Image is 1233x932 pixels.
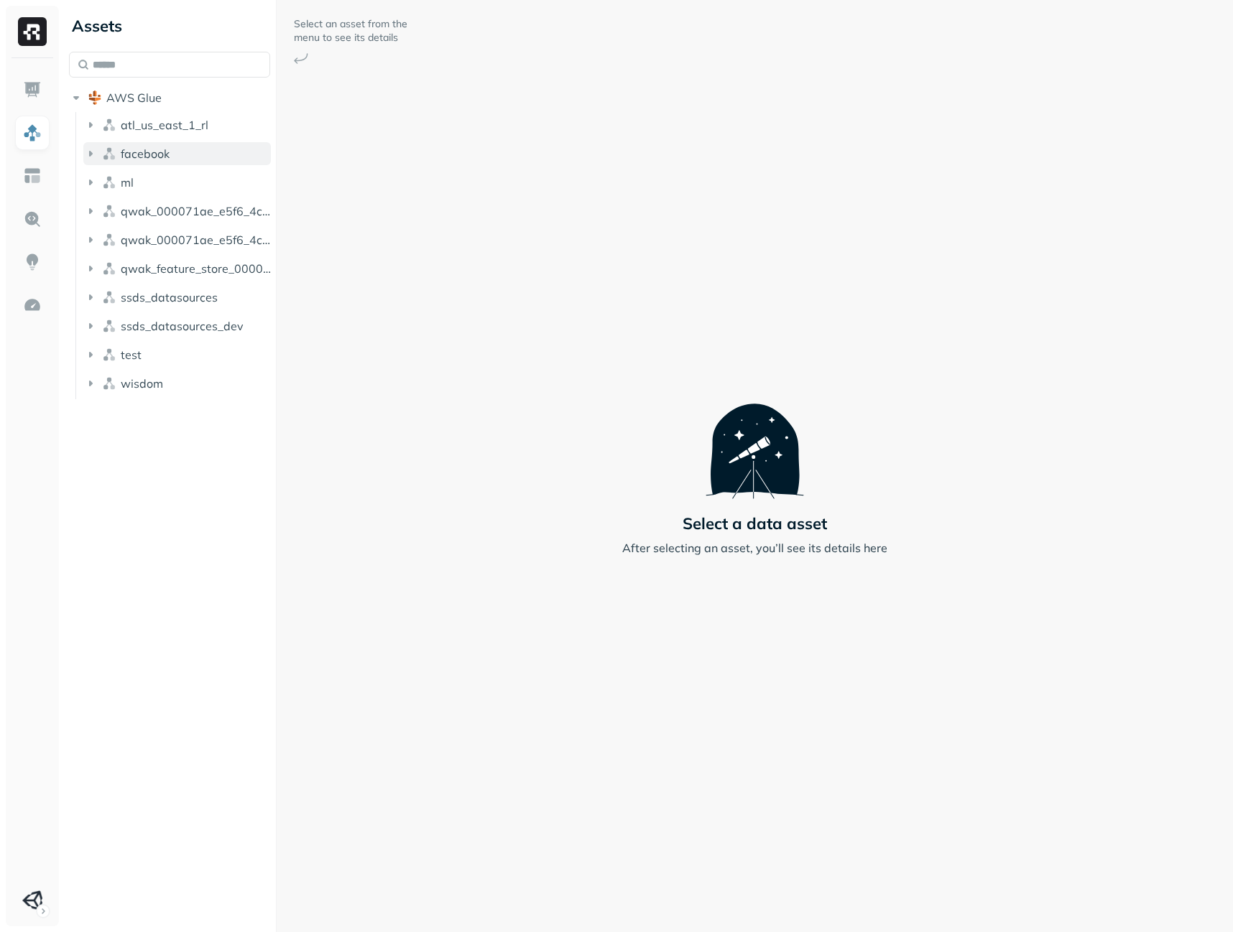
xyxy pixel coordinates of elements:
[22,890,42,910] img: Unity
[106,90,162,105] span: AWS Glue
[102,175,116,190] img: namespace
[706,376,804,499] img: Telescope
[294,17,409,45] p: Select an asset from the menu to see its details
[121,376,163,391] span: wisdom
[69,14,270,37] div: Assets
[102,290,116,304] img: namespace
[121,233,271,247] span: qwak_000071ae_e5f6_4c5f_97ab_2b533d00d294_analytics_data_view
[23,124,42,142] img: Assets
[102,233,116,247] img: namespace
[102,319,116,333] img: namespace
[83,343,271,366] button: test
[83,314,271,337] button: ssds_datasources_dev
[102,261,116,276] img: namespace
[121,290,218,304] span: ssds_datasources
[622,539,887,556] p: After selecting an asset, you’ll see its details here
[69,86,270,109] button: AWS Glue
[83,257,271,280] button: qwak_feature_store_000071ae_e5f6_4c5f_97ab_2b533d00d294
[18,17,47,46] img: Ryft
[121,146,170,161] span: facebook
[83,372,271,395] button: wisdom
[23,253,42,271] img: Insights
[102,204,116,218] img: namespace
[83,200,271,223] button: qwak_000071ae_e5f6_4c5f_97ab_2b533d00d294_analytics_data
[88,90,102,105] img: root
[83,286,271,309] button: ssds_datasources
[121,261,271,276] span: qwak_feature_store_000071ae_e5f6_4c5f_97ab_2b533d00d294
[121,348,142,362] span: test
[83,171,271,194] button: ml
[121,319,244,333] span: ssds_datasources_dev
[83,228,271,251] button: qwak_000071ae_e5f6_4c5f_97ab_2b533d00d294_analytics_data_view
[23,210,42,228] img: Query Explorer
[102,348,116,362] img: namespace
[23,167,42,185] img: Asset Explorer
[121,118,208,132] span: atl_us_east_1_rl
[121,175,134,190] span: ml
[294,53,308,64] img: Arrow
[83,113,271,136] button: atl_us_east_1_rl
[102,118,116,132] img: namespace
[23,80,42,99] img: Dashboard
[102,376,116,391] img: namespace
[83,142,271,165] button: facebook
[23,296,42,314] img: Optimization
[683,513,827,533] p: Select a data asset
[121,204,271,218] span: qwak_000071ae_e5f6_4c5f_97ab_2b533d00d294_analytics_data
[102,146,116,161] img: namespace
